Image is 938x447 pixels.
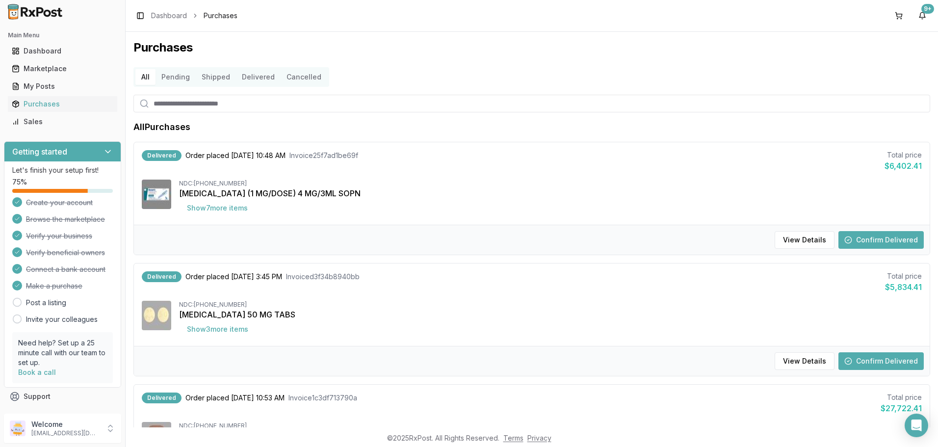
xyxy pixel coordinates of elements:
[12,165,113,175] p: Let's finish your setup first!
[4,96,121,112] button: Purchases
[4,4,67,20] img: RxPost Logo
[26,231,92,241] span: Verify your business
[921,4,934,14] div: 9+
[288,393,357,403] span: Invoice 1c3df713790a
[236,69,281,85] button: Delivered
[885,150,922,160] div: Total price
[281,69,327,85] button: Cancelled
[26,298,66,308] a: Post a listing
[8,95,117,113] a: Purchases
[185,272,282,282] span: Order placed [DATE] 3:45 PM
[142,271,182,282] div: Delivered
[179,309,922,320] div: [MEDICAL_DATA] 50 MG TABS
[10,421,26,436] img: User avatar
[885,281,922,293] div: $5,834.41
[185,151,286,160] span: Order placed [DATE] 10:48 AM
[142,301,171,330] img: Tivicay 50 MG TABS
[156,69,196,85] button: Pending
[914,8,930,24] button: 9+
[12,146,67,158] h3: Getting started
[179,422,922,430] div: NDC: [PHONE_NUMBER]
[142,180,171,209] img: Ozempic (1 MG/DOSE) 4 MG/3ML SOPN
[26,264,105,274] span: Connect a bank account
[885,271,922,281] div: Total price
[12,64,113,74] div: Marketplace
[151,11,237,21] nav: breadcrumb
[775,352,834,370] button: View Details
[179,180,922,187] div: NDC: [PHONE_NUMBER]
[12,117,113,127] div: Sales
[527,434,551,442] a: Privacy
[133,40,930,55] h1: Purchases
[18,368,56,376] a: Book a call
[8,31,117,39] h2: Main Menu
[12,81,113,91] div: My Posts
[179,320,256,338] button: Show3more items
[179,199,256,217] button: Show7more items
[8,60,117,78] a: Marketplace
[26,214,105,224] span: Browse the marketplace
[4,61,121,77] button: Marketplace
[179,187,922,199] div: [MEDICAL_DATA] (1 MG/DOSE) 4 MG/3ML SOPN
[4,405,121,423] button: Feedback
[18,338,107,368] p: Need help? Set up a 25 minute call with our team to set up.
[26,198,93,208] span: Create your account
[8,113,117,131] a: Sales
[905,414,928,437] div: Open Intercom Messenger
[8,42,117,60] a: Dashboard
[179,301,922,309] div: NDC: [PHONE_NUMBER]
[135,69,156,85] button: All
[26,315,98,324] a: Invite your colleagues
[31,420,100,429] p: Welcome
[503,434,523,442] a: Terms
[26,281,82,291] span: Make a purchase
[286,272,360,282] span: Invoice d3f34b8940bb
[12,46,113,56] div: Dashboard
[881,393,922,402] div: Total price
[4,388,121,405] button: Support
[838,231,924,249] button: Confirm Delivered
[4,114,121,130] button: Sales
[289,151,358,160] span: Invoice 25f7ad1be69f
[24,409,57,419] span: Feedback
[4,79,121,94] button: My Posts
[196,69,236,85] button: Shipped
[12,99,113,109] div: Purchases
[133,120,190,134] h1: All Purchases
[775,231,834,249] button: View Details
[8,78,117,95] a: My Posts
[12,177,27,187] span: 75 %
[151,11,187,21] a: Dashboard
[4,43,121,59] button: Dashboard
[26,248,105,258] span: Verify beneficial owners
[204,11,237,21] span: Purchases
[885,160,922,172] div: $6,402.41
[185,393,285,403] span: Order placed [DATE] 10:53 AM
[142,150,182,161] div: Delivered
[881,402,922,414] div: $27,722.41
[142,393,182,403] div: Delivered
[838,352,924,370] button: Confirm Delivered
[31,429,100,437] p: [EMAIL_ADDRESS][DOMAIN_NAME]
